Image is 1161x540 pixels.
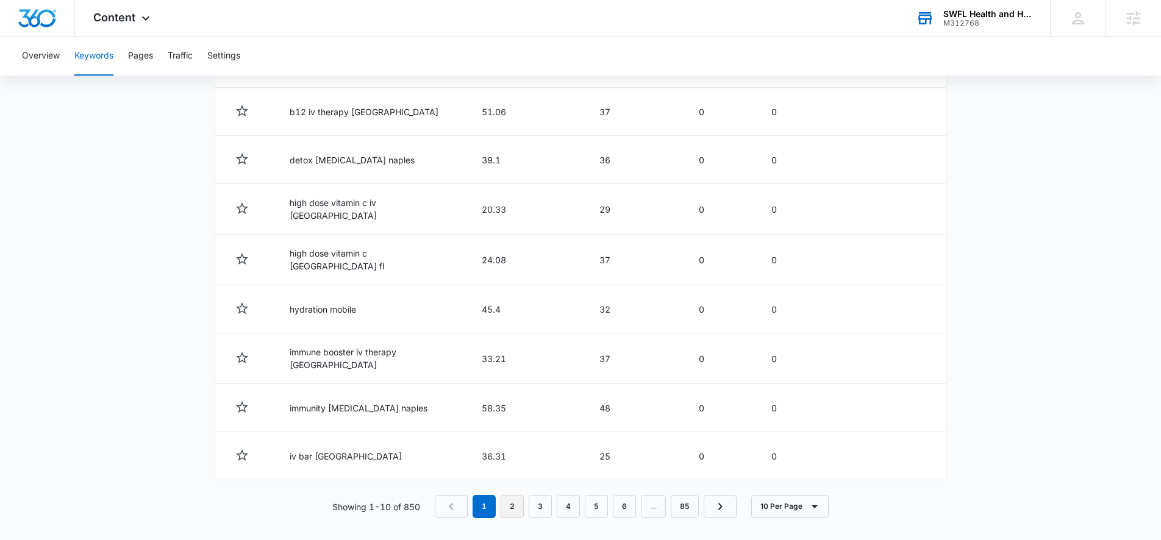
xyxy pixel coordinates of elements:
[275,88,467,136] td: b12 iv therapy [GEOGRAPHIC_DATA]
[275,136,467,184] td: detox [MEDICAL_DATA] naples
[435,495,737,518] nav: Pagination
[20,32,29,41] img: website_grey.svg
[585,495,608,518] a: Page 5
[585,136,684,184] td: 36
[585,235,684,285] td: 37
[128,37,153,76] button: Pages
[757,333,821,384] td: 0
[20,20,29,29] img: logo_orange.svg
[943,9,1032,19] div: account name
[585,184,684,235] td: 29
[757,88,821,136] td: 0
[585,384,684,432] td: 48
[34,20,60,29] div: v 4.0.25
[275,333,467,384] td: immune booster iv therapy [GEOGRAPHIC_DATA]
[684,184,757,235] td: 0
[22,37,60,76] button: Overview
[32,32,134,41] div: Domain: [DOMAIN_NAME]
[671,495,699,518] a: Page 85
[757,285,821,333] td: 0
[467,432,585,480] td: 36.31
[684,285,757,333] td: 0
[757,384,821,432] td: 0
[684,136,757,184] td: 0
[585,333,684,384] td: 37
[757,235,821,285] td: 0
[757,184,821,235] td: 0
[46,72,109,80] div: Domain Overview
[275,432,467,480] td: iv bar [GEOGRAPHIC_DATA]
[275,235,467,285] td: high dose vitamin c [GEOGRAPHIC_DATA] fl
[275,285,467,333] td: hydration mobile
[467,285,585,333] td: 45.4
[585,432,684,480] td: 25
[275,384,467,432] td: immunity [MEDICAL_DATA] naples
[557,495,580,518] a: Page 4
[473,495,496,518] em: 1
[93,11,135,24] span: Content
[704,495,737,518] a: Next Page
[613,495,636,518] a: Page 6
[168,37,193,76] button: Traffic
[467,136,585,184] td: 39.1
[207,37,240,76] button: Settings
[757,432,821,480] td: 0
[33,71,43,80] img: tab_domain_overview_orange.svg
[121,71,131,80] img: tab_keywords_by_traffic_grey.svg
[585,88,684,136] td: 37
[467,333,585,384] td: 33.21
[467,88,585,136] td: 51.06
[943,19,1032,27] div: account id
[467,235,585,285] td: 24.08
[467,184,585,235] td: 20.33
[684,88,757,136] td: 0
[585,285,684,333] td: 32
[684,333,757,384] td: 0
[751,495,829,518] button: 10 Per Page
[332,500,420,513] p: Showing 1-10 of 850
[501,495,524,518] a: Page 2
[529,495,552,518] a: Page 3
[135,72,205,80] div: Keywords by Traffic
[684,384,757,432] td: 0
[275,184,467,235] td: high dose vitamin c iv [GEOGRAPHIC_DATA]
[684,432,757,480] td: 0
[684,235,757,285] td: 0
[467,384,585,432] td: 58.35
[757,136,821,184] td: 0
[74,37,113,76] button: Keywords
